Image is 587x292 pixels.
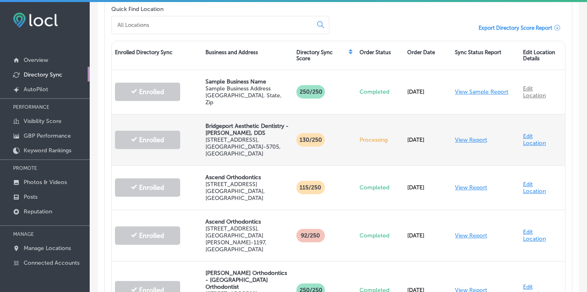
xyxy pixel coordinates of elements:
[115,83,180,101] button: Enrolled
[523,181,546,195] a: Edit Location
[24,132,71,139] p: GBP Performance
[115,226,180,245] button: Enrolled
[205,181,289,202] p: [STREET_ADDRESS] [GEOGRAPHIC_DATA], [GEOGRAPHIC_DATA]
[205,78,289,85] p: Sample Business Name
[523,228,546,242] a: Edit Location
[452,41,520,70] div: Sync Status Report
[24,193,38,200] p: Posts
[455,232,487,239] a: View Report
[360,184,401,191] p: Completed
[404,80,452,103] div: [DATE]
[455,88,508,95] a: View Sample Report
[205,85,289,92] p: Sample Business Address
[479,25,552,31] span: Export Directory Score Report
[24,259,79,266] p: Connected Accounts
[13,13,58,28] img: fda3e92497d09a02dc62c9cd864e3231.png
[205,174,289,181] p: Ascend Orthodontics
[112,41,202,70] div: Enrolled Directory Sync
[115,178,180,197] button: Enrolled
[356,41,404,70] div: Order Status
[24,245,71,252] p: Manage Locations
[404,176,452,199] div: [DATE]
[296,181,325,194] p: 115 /250
[360,88,401,95] p: Completed
[296,133,325,147] p: 130 /250
[205,218,289,225] p: Ascend Orthodontics
[115,131,180,149] button: Enrolled
[404,41,452,70] div: Order Date
[205,270,289,290] p: [PERSON_NAME] Orthodontics - [GEOGRAPHIC_DATA] Orthodontist
[205,92,289,106] p: [GEOGRAPHIC_DATA], State, Zip
[24,86,48,93] p: AutoPilot
[404,224,452,247] div: [DATE]
[202,41,293,70] div: Business and Address
[455,136,487,143] a: View Report
[404,128,452,151] div: [DATE]
[205,136,289,157] p: [STREET_ADDRESS] , [GEOGRAPHIC_DATA]-5705, [GEOGRAPHIC_DATA]
[523,85,546,99] a: Edit Location
[360,136,401,143] p: Processing
[296,229,325,242] p: 92 /250
[24,57,48,64] p: Overview
[111,6,163,13] label: Quick Find Location
[24,147,71,154] p: Keyword Rankings
[455,184,487,191] a: View Report
[24,208,52,215] p: Reputation
[293,41,357,70] div: Directory Sync Score
[296,85,325,99] p: 250/250
[205,225,289,253] p: [STREET_ADDRESS] , [GEOGRAPHIC_DATA][PERSON_NAME]-1197, [GEOGRAPHIC_DATA]
[205,123,289,136] p: Bridgeport Aesthetic Dentistry - [PERSON_NAME], DDS
[117,21,311,29] input: All Locations
[523,133,546,147] a: Edit Location
[24,71,62,78] p: Directory Sync
[520,41,565,70] div: Edit Location Details
[24,179,67,186] p: Photos & Videos
[360,232,401,239] p: Completed
[24,118,62,125] p: Visibility Score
